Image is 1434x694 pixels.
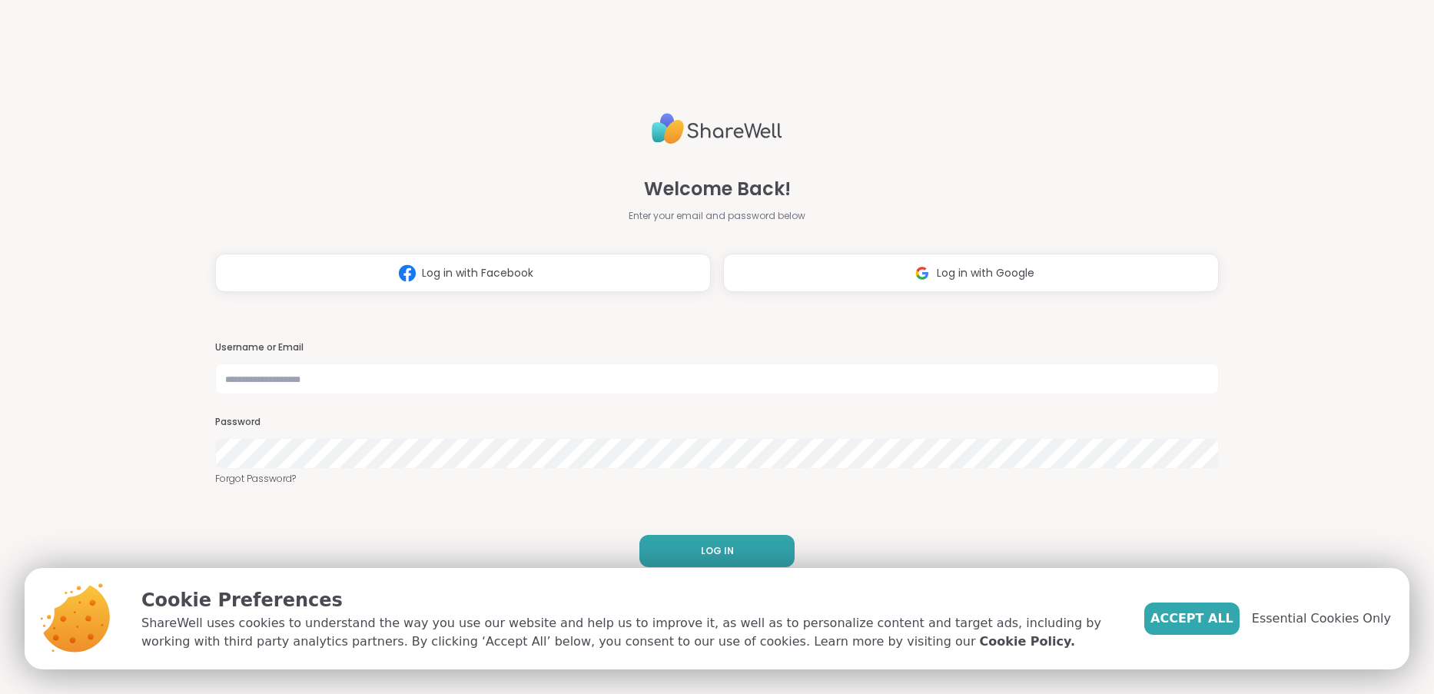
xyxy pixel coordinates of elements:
[644,175,791,203] span: Welcome Back!
[422,265,533,281] span: Log in with Facebook
[215,254,711,292] button: Log in with Facebook
[701,544,734,558] span: LOG IN
[639,535,795,567] button: LOG IN
[1144,603,1240,635] button: Accept All
[908,259,937,287] img: ShareWell Logomark
[215,416,1219,429] h3: Password
[141,614,1120,651] p: ShareWell uses cookies to understand the way you use our website and help us to improve it, as we...
[215,341,1219,354] h3: Username or Email
[1150,609,1233,628] span: Accept All
[141,586,1120,614] p: Cookie Preferences
[937,265,1034,281] span: Log in with Google
[652,107,782,151] img: ShareWell Logo
[980,633,1075,651] a: Cookie Policy.
[393,259,422,287] img: ShareWell Logomark
[215,472,1219,486] a: Forgot Password?
[1252,609,1391,628] span: Essential Cookies Only
[629,209,805,223] span: Enter your email and password below
[723,254,1219,292] button: Log in with Google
